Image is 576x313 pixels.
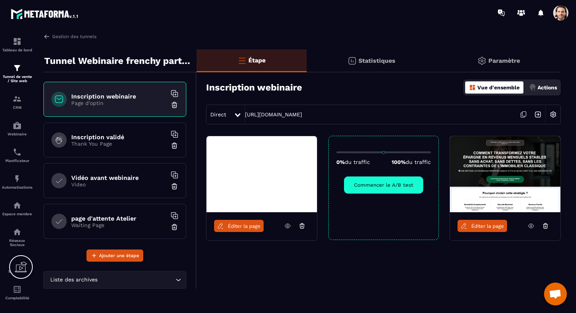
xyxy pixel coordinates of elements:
h6: Inscription validé [71,133,166,141]
a: formationformationTunnel de vente / Site web [2,58,32,89]
span: Éditer la page [471,223,504,229]
img: automations [13,121,22,130]
p: 0% [336,159,370,165]
img: arrow [43,33,50,40]
span: Ajouter une étape [99,252,139,259]
img: image [206,136,317,212]
img: formation [13,94,22,103]
a: accountantaccountantComptabilité [2,279,32,306]
img: automations [13,174,22,183]
h6: Vidéo avant webinaire [71,174,166,181]
h6: page d'attente Atelier [71,215,166,222]
a: Éditer la page [458,220,507,232]
a: Ouvrir le chat [544,283,567,305]
a: automationsautomationsEspace membre [2,195,32,222]
img: setting-gr.5f69749f.svg [477,56,486,65]
p: Statistiques [358,57,395,64]
p: Paramètre [488,57,520,64]
p: Video [71,181,166,187]
p: Espace membre [2,212,32,216]
p: Actions [538,84,557,91]
button: Ajouter une étape [86,249,143,262]
p: Planificateur [2,159,32,163]
a: emailemailE-mailing [2,253,32,279]
p: 100% [392,159,431,165]
p: Tunnel de vente / Site web [2,75,32,83]
span: Direct [210,111,226,118]
a: formationformationTableau de bord [2,31,32,58]
div: Search for option [43,271,186,289]
input: Search for option [99,276,174,284]
h3: Inscription webinaire [206,82,302,93]
h6: Inscription webinaire [71,93,166,100]
p: Vue d'ensemble [477,84,520,91]
a: social-networksocial-networkRéseaux Sociaux [2,222,32,253]
p: Tunnel Webinaire frenchy partners [44,53,191,68]
img: social-network [13,227,22,237]
img: accountant [13,285,22,294]
img: image [450,136,560,212]
button: Commencer le A/B test [344,176,423,194]
img: trash [171,101,178,109]
p: Réseaux Sociaux [2,238,32,247]
img: logo [11,7,79,21]
a: [URL][DOMAIN_NAME] [245,111,302,118]
img: dashboard-orange.40269519.svg [469,84,476,91]
img: scheduler [13,148,22,157]
img: stats.20deebd0.svg [347,56,357,65]
img: actions.d6e523a2.png [529,84,536,91]
p: CRM [2,105,32,110]
p: Comptabilité [2,296,32,300]
img: formation [13,64,22,73]
span: du traffic [345,159,370,165]
a: automationsautomationsWebinaire [2,115,32,142]
img: bars-o.4a397970.svg [237,56,246,65]
span: Éditer la page [228,223,261,229]
img: setting-w.858f3a88.svg [546,107,560,122]
img: formation [13,37,22,46]
img: automations [13,201,22,210]
img: trash [171,142,178,149]
a: formationformationCRM [2,89,32,115]
p: Waiting Page [71,222,166,228]
a: automationsautomationsAutomatisations [2,168,32,195]
a: schedulerschedulerPlanificateur [2,142,32,168]
img: trash [171,183,178,190]
p: Page d'optin [71,100,166,106]
img: arrow-next.bcc2205e.svg [531,107,545,122]
p: Webinaire [2,132,32,136]
span: du traffic [406,159,431,165]
img: trash [171,223,178,231]
p: Étape [248,57,266,64]
a: Gestion des tunnels [43,33,96,40]
p: Thank You Page [71,141,166,147]
p: Automatisations [2,185,32,189]
a: Éditer la page [214,220,264,232]
p: Tableau de bord [2,48,32,52]
p: E-mailing [2,269,32,273]
span: Liste des archives [48,276,99,284]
